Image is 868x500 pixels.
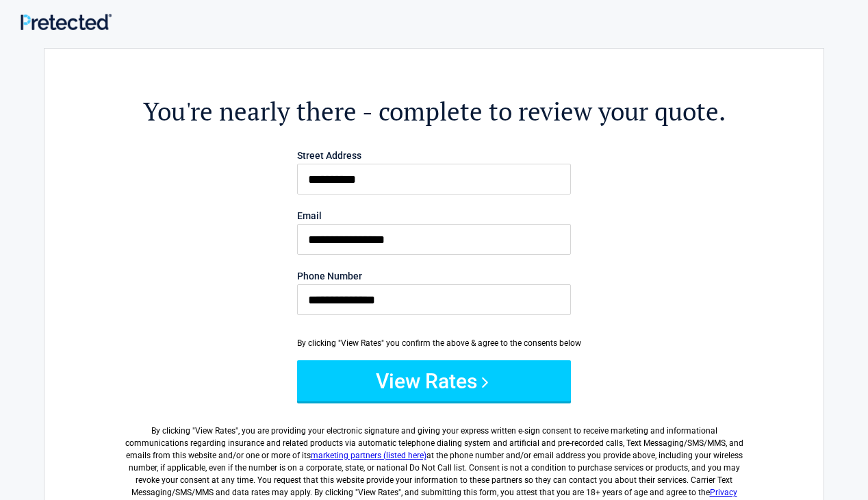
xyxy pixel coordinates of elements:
[195,426,235,436] span: View Rates
[297,211,571,221] label: Email
[21,14,112,30] img: Main Logo
[297,271,571,281] label: Phone Number
[120,95,748,128] h2: You're nearly there - complete to review your quote.
[297,360,571,401] button: View Rates
[297,151,571,160] label: Street Address
[297,337,571,349] div: By clicking "View Rates" you confirm the above & agree to the consents below
[311,451,426,460] a: marketing partners (listed here)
